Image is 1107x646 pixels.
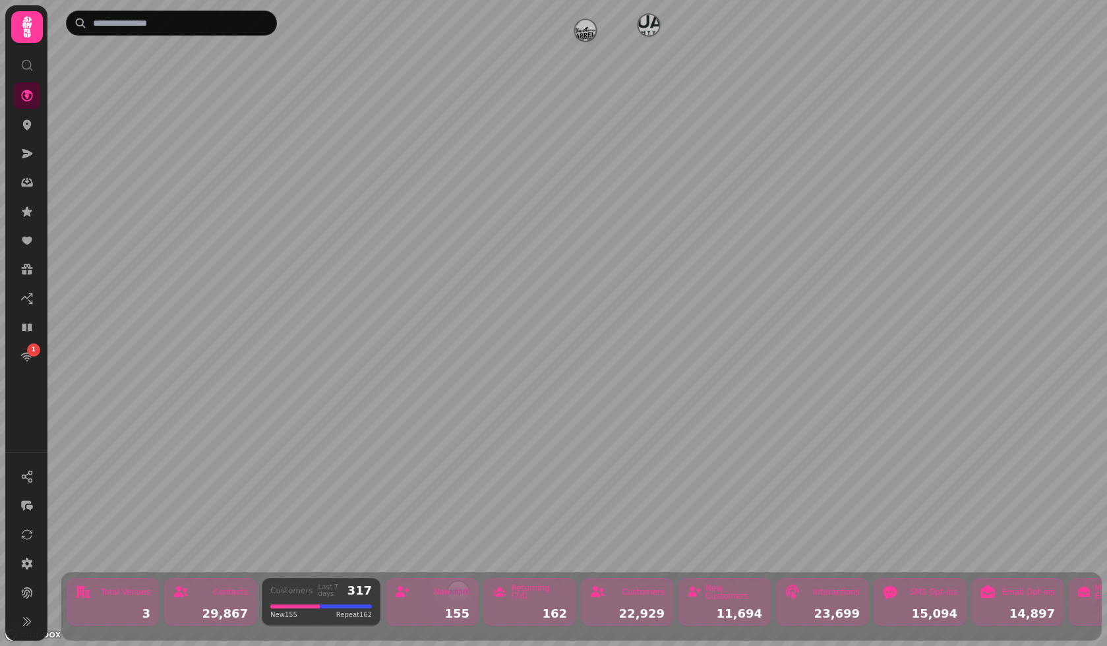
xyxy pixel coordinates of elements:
div: Contacts [213,588,248,596]
div: Last 7 days [318,584,342,597]
div: 162 [492,608,567,620]
div: 14,897 [980,608,1055,620]
div: Customers [270,587,313,595]
div: 23,699 [785,608,860,620]
div: SMS Opt-ins [909,588,957,596]
div: 22,929 [589,608,665,620]
div: Customers [622,588,665,596]
div: 155 [394,608,469,620]
div: Total Venues [101,588,150,596]
div: 317 [347,585,372,597]
div: Interactions [813,588,860,596]
div: 29,867 [173,608,248,620]
div: New Customers [705,584,762,600]
div: 3 [75,608,150,620]
div: 15,094 [882,608,957,620]
a: Mapbox logo [4,627,62,642]
div: Returning (7d) [511,584,567,600]
div: 11,694 [687,608,762,620]
div: Email Opt-ins [1002,588,1055,596]
span: Repeat 162 [336,610,372,620]
a: 1 [14,343,40,370]
div: New (7d) [433,588,469,596]
span: New 155 [270,610,297,620]
span: 1 [32,345,36,355]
